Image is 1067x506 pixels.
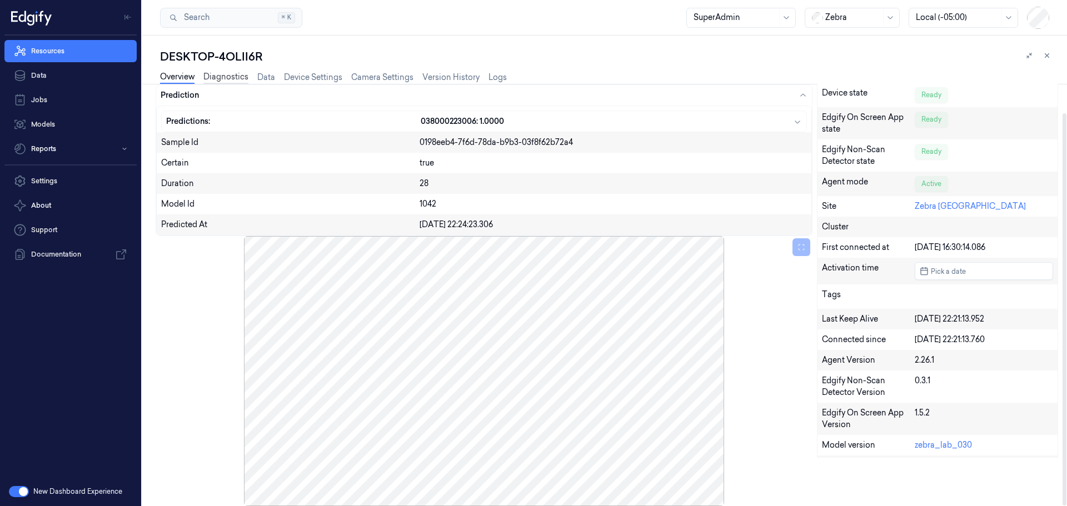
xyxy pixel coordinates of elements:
a: Logs [488,72,507,83]
a: zebra_lab_030 [915,440,972,450]
div: Connected since [822,334,914,345]
div: Sample Id [161,137,420,148]
div: [DATE] 22:21:13.952 [915,313,1053,325]
div: true [420,157,807,169]
div: Model version [822,439,914,451]
div: Edgify Non-Scan Detector state [822,144,914,167]
a: Diagnostics [203,71,248,84]
a: Overview [160,71,195,84]
div: 1042 [420,198,807,210]
div: Tags [822,289,914,304]
div: Prediction [161,89,199,101]
a: Version History [422,72,480,83]
div: Cluster [822,221,1053,233]
div: Device state [822,87,914,103]
div: Duration [161,178,420,189]
div: Predicted At [161,219,420,231]
button: Search⌘K [160,8,302,28]
span: 038000223006: 1.0000 [421,116,504,127]
div: 0.3.1 [915,375,1053,398]
div: Ready [915,112,948,127]
div: Site [822,201,914,212]
a: Data [257,72,275,83]
div: [DATE] 22:21:13.760 [915,334,1053,345]
button: Predictions:038000223006: 1.0000 [162,111,806,132]
div: Active [915,176,948,192]
div: [DATE] 22:24:23.306 [420,219,807,231]
span: Pick a date [929,266,966,277]
a: Settings [4,170,137,192]
button: Prediction [156,85,812,106]
div: Edgify Non-Scan Detector Version [822,375,914,398]
a: Camera Settings [351,72,413,83]
a: Support [4,219,137,241]
a: Data [4,64,137,87]
button: About [4,194,137,217]
button: Pick a date [915,262,1053,280]
div: First connected at [822,242,914,253]
div: Agent Version [822,354,914,366]
div: Edgify On Screen App Version [822,407,914,430]
div: 0198eeb4-7f6d-78da-b9b3-03f8f62b72a4 [420,137,807,148]
div: Edgify On Screen App state [822,112,914,135]
div: Model Id [161,198,420,210]
div: 2.26.1 [915,354,1053,366]
a: Device Settings [284,72,342,83]
a: Documentation [4,243,137,265]
div: Last Keep Alive [822,313,914,325]
a: Models [4,113,137,136]
div: Activation time [822,262,914,280]
a: Resources [4,40,137,62]
span: Search [180,12,210,23]
div: 28 [420,178,807,189]
div: Certain [161,157,420,169]
div: [DATE] 16:30:14.086 [915,242,1053,253]
button: Reports [4,138,137,160]
div: Ready [915,144,948,159]
button: Toggle Navigation [119,8,137,26]
a: Jobs [4,89,137,111]
div: Agent mode [822,176,914,192]
div: 1.5.2 [915,407,1053,430]
a: Zebra [GEOGRAPHIC_DATA] [915,201,1026,211]
div: Ready [915,87,948,103]
div: Prediction [156,106,812,236]
div: Predictions: [166,116,421,127]
div: DESKTOP-4OLII6R [160,49,1058,64]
